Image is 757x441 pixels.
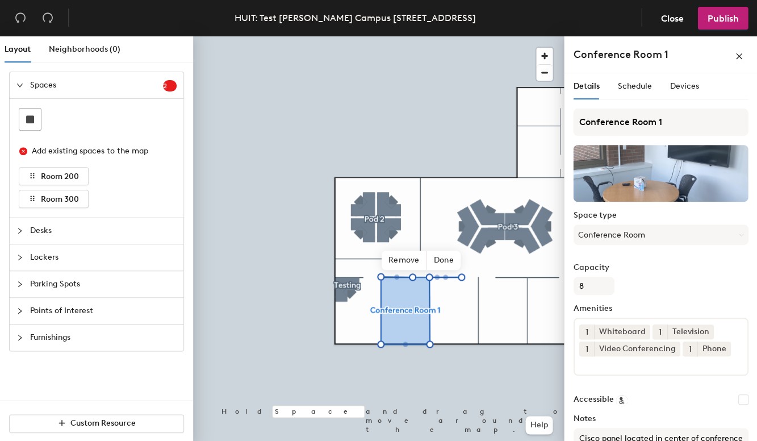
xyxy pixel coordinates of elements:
[19,167,89,185] button: Room 200
[579,342,593,356] button: 1
[573,211,748,220] label: Space type
[30,298,177,324] span: Points of Interest
[652,324,667,339] button: 1
[682,342,697,356] button: 1
[30,72,163,98] span: Spaces
[585,326,588,338] span: 1
[30,218,177,244] span: Desks
[660,13,683,24] span: Close
[9,7,32,30] button: Undo (⌘ + Z)
[30,244,177,271] span: Lockers
[573,395,613,404] label: Accessible
[16,307,23,314] span: collapsed
[41,194,79,204] span: Room 300
[41,172,79,181] span: Room 200
[525,416,553,434] button: Help
[585,343,588,355] span: 1
[16,82,23,89] span: expanded
[617,81,651,91] span: Schedule
[5,44,31,54] span: Layout
[15,12,26,23] span: undo
[70,418,136,428] span: Custom Resource
[579,324,593,339] button: 1
[670,81,699,91] span: Devices
[163,82,177,90] span: 2
[707,13,738,24] span: Publish
[36,7,59,30] button: Redo (⌘ + ⇧ + Z)
[9,414,184,432] button: Custom Resource
[573,304,748,313] label: Amenities
[16,334,23,341] span: collapsed
[30,271,177,297] span: Parking Spots
[19,190,89,208] button: Room 300
[651,7,693,30] button: Close
[735,52,743,60] span: close
[697,7,748,30] button: Publish
[573,224,748,245] button: Conference Room
[32,145,167,157] div: Add existing spaces to the map
[426,251,460,270] span: Done
[16,281,23,288] span: collapsed
[19,147,27,155] span: close-circle
[688,343,691,355] span: 1
[573,47,668,62] h4: Conference Room 1
[16,227,23,234] span: collapsed
[30,324,177,351] span: Furnishings
[16,254,23,261] span: collapsed
[658,326,661,338] span: 1
[382,251,427,270] span: Remove
[573,145,748,202] img: The space named Conference Room 1
[163,80,177,91] sup: 2
[573,414,748,423] label: Notes
[697,342,730,356] div: Phone
[235,11,476,25] div: HUIT: Test [PERSON_NAME] Campus [STREET_ADDRESS]
[573,263,748,272] label: Capacity
[573,81,599,91] span: Details
[593,324,650,339] div: Whiteboard
[593,342,680,356] div: Video Conferencing
[49,44,120,54] span: Neighborhoods (0)
[667,324,713,339] div: Television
